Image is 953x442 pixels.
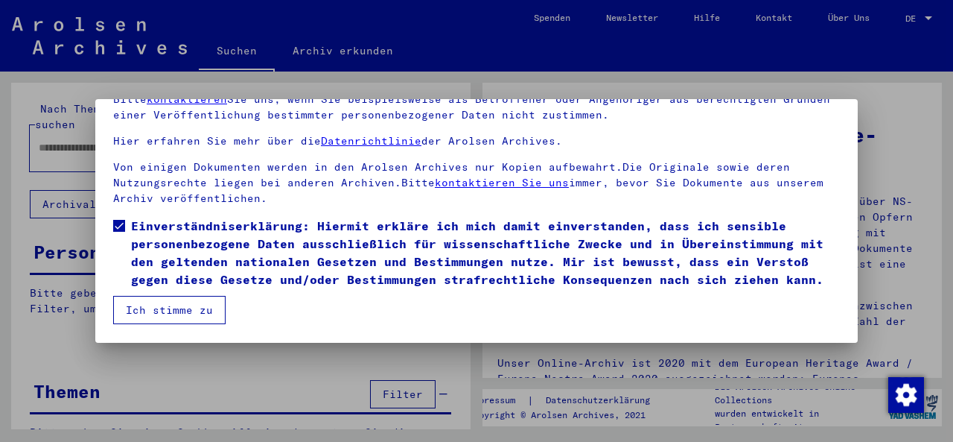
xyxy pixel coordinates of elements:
[321,134,421,148] a: Datenrichtlinie
[435,176,569,189] a: kontaktieren Sie uns
[147,92,227,106] a: kontaktieren
[131,217,840,288] span: Einverständniserklärung: Hiermit erkläre ich mich damit einverstanden, dass ich sensible personen...
[113,92,840,123] p: Bitte Sie uns, wenn Sie beispielsweise als Betroffener oder Angehöriger aus berechtigten Gründen ...
[113,296,226,324] button: Ich stimme zu
[113,160,840,206] p: Von einigen Dokumenten werden in den Arolsen Archives nur Kopien aufbewahrt.Die Originale sowie d...
[888,377,924,413] img: Zustimmung ändern
[113,133,840,149] p: Hier erfahren Sie mehr über die der Arolsen Archives.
